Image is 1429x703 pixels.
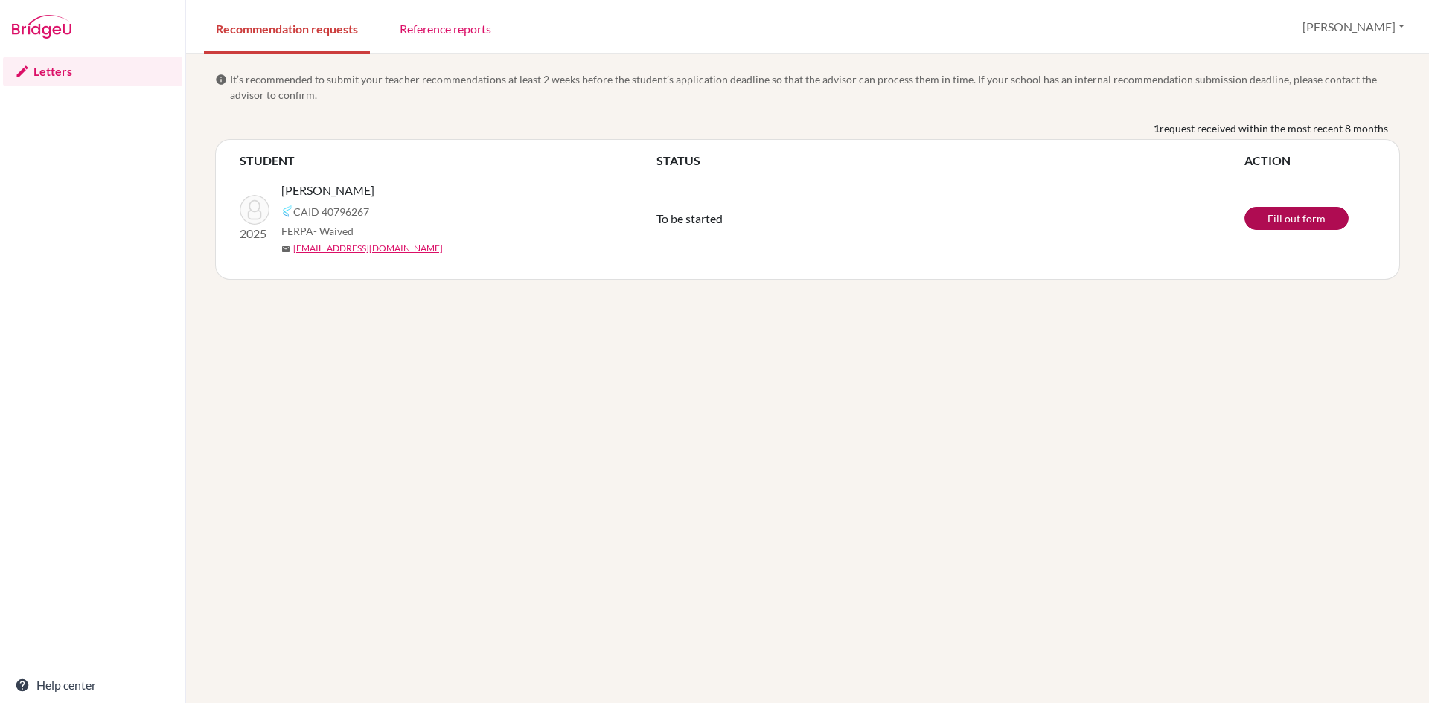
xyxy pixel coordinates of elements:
[293,242,443,255] a: [EMAIL_ADDRESS][DOMAIN_NAME]
[281,223,354,239] span: FERPA
[281,182,374,199] span: [PERSON_NAME]
[230,71,1400,103] span: It’s recommended to submit your teacher recommendations at least 2 weeks before the student’s app...
[1296,13,1411,41] button: [PERSON_NAME]
[215,74,227,86] span: info
[204,2,370,54] a: Recommendation requests
[388,2,503,54] a: Reference reports
[240,195,269,225] img: Paudel, Pratyush
[240,225,269,243] p: 2025
[1160,121,1388,136] span: request received within the most recent 8 months
[281,245,290,254] span: mail
[240,152,656,170] th: STUDENT
[1244,152,1375,170] th: ACTION
[1154,121,1160,136] b: 1
[3,670,182,700] a: Help center
[1244,207,1349,230] a: Fill out form
[313,225,354,237] span: - Waived
[656,152,1244,170] th: STATUS
[3,57,182,86] a: Letters
[12,15,71,39] img: Bridge-U
[656,211,723,225] span: To be started
[293,204,369,219] span: CAID 40796267
[281,205,293,217] img: Common App logo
